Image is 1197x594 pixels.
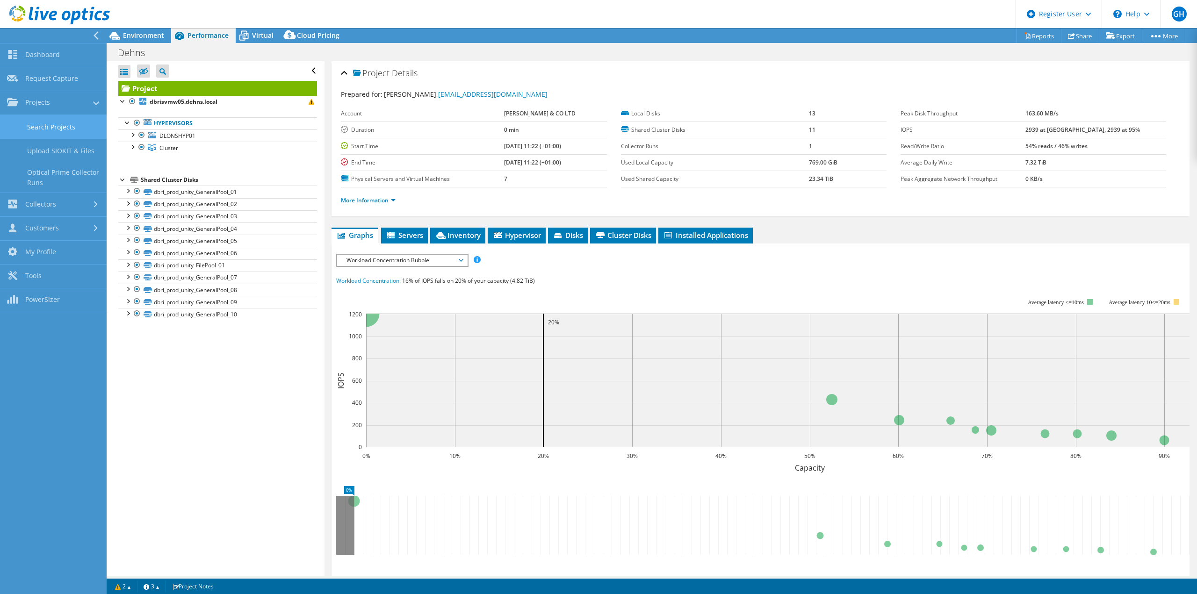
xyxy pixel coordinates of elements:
[352,377,362,385] text: 600
[384,90,548,99] span: [PERSON_NAME],
[435,230,481,240] span: Inventory
[621,142,809,151] label: Collector Runs
[352,421,362,429] text: 200
[715,452,727,460] text: 40%
[627,452,638,460] text: 30%
[159,132,195,140] span: DLONSHYP01
[341,174,504,184] label: Physical Servers and Virtual Machines
[504,158,561,166] b: [DATE] 11:22 (+01:00)
[901,158,1025,167] label: Average Daily Write
[118,81,317,96] a: Project
[809,126,815,134] b: 11
[1017,29,1061,43] a: Reports
[1028,299,1084,306] tspan: Average latency <=10ms
[901,109,1025,118] label: Peak Disk Throughput
[341,158,504,167] label: End Time
[118,142,317,154] a: Cluster
[341,109,504,118] label: Account
[809,142,812,150] b: 1
[663,230,748,240] span: Installed Applications
[336,372,346,388] text: IOPS
[1113,10,1122,18] svg: \n
[123,31,164,40] span: Environment
[353,69,389,78] span: Project
[159,144,178,152] span: Cluster
[1025,158,1046,166] b: 7.32 TiB
[1159,452,1170,460] text: 90%
[349,332,362,340] text: 1000
[621,158,809,167] label: Used Local Capacity
[336,277,401,285] span: Workload Concentration:
[118,296,317,308] a: dbri_prod_unity_GeneralPool_09
[118,186,317,198] a: dbri_prod_unity_GeneralPool_01
[449,452,461,460] text: 10%
[893,452,904,460] text: 60%
[438,90,548,99] a: [EMAIL_ADDRESS][DOMAIN_NAME]
[504,175,507,183] b: 7
[137,580,166,592] a: 3
[352,399,362,407] text: 400
[118,259,317,272] a: dbri_prod_unity_FilePool_01
[114,48,159,58] h1: Dehns
[118,129,317,142] a: DLONSHYP01
[548,318,559,326] text: 20%
[341,125,504,135] label: Duration
[1025,175,1043,183] b: 0 KB/s
[342,255,462,266] span: Workload Concentration Bubble
[981,452,993,460] text: 70%
[386,230,423,240] span: Servers
[341,196,396,204] a: More Information
[595,230,651,240] span: Cluster Disks
[504,142,561,150] b: [DATE] 11:22 (+01:00)
[150,98,217,106] b: dbrisvmw05.dehns.local
[118,272,317,284] a: dbri_prod_unity_GeneralPool_07
[1099,29,1142,43] a: Export
[1025,109,1059,117] b: 163.60 MB/s
[402,277,535,285] span: 16% of IOPS falls on 20% of your capacity (4.82 TiB)
[1109,299,1170,306] tspan: Average latency 10<=20ms
[336,230,373,240] span: Graphs
[621,109,809,118] label: Local Disks
[118,235,317,247] a: dbri_prod_unity_GeneralPool_05
[492,230,541,240] span: Hypervisor
[297,31,339,40] span: Cloud Pricing
[1142,29,1185,43] a: More
[795,463,825,473] text: Capacity
[901,142,1025,151] label: Read/Write Ratio
[187,31,229,40] span: Performance
[1025,126,1140,134] b: 2939 at [GEOGRAPHIC_DATA], 2939 at 95%
[504,126,519,134] b: 0 min
[118,284,317,296] a: dbri_prod_unity_GeneralPool_08
[118,96,317,108] a: dbrisvmw05.dehns.local
[341,142,504,151] label: Start Time
[809,175,833,183] b: 23.34 TiB
[118,308,317,320] a: dbri_prod_unity_GeneralPool_10
[118,247,317,259] a: dbri_prod_unity_GeneralPool_06
[359,443,362,451] text: 0
[1172,7,1187,21] span: GH
[1061,29,1099,43] a: Share
[538,452,549,460] text: 20%
[166,580,220,592] a: Project Notes
[621,125,809,135] label: Shared Cluster Disks
[901,174,1025,184] label: Peak Aggregate Network Throughput
[621,174,809,184] label: Used Shared Capacity
[809,109,815,117] b: 13
[118,117,317,129] a: Hypervisors
[118,222,317,235] a: dbri_prod_unity_GeneralPool_04
[108,580,137,592] a: 2
[118,210,317,222] a: dbri_prod_unity_GeneralPool_03
[252,31,274,40] span: Virtual
[352,354,362,362] text: 800
[504,109,576,117] b: [PERSON_NAME] & CO LTD
[1025,142,1088,150] b: 54% reads / 46% writes
[809,158,837,166] b: 769.00 GiB
[1070,452,1082,460] text: 80%
[118,198,317,210] a: dbri_prod_unity_GeneralPool_02
[804,452,815,460] text: 50%
[362,452,370,460] text: 0%
[349,310,362,318] text: 1200
[901,125,1025,135] label: IOPS
[392,67,418,79] span: Details
[141,174,317,186] div: Shared Cluster Disks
